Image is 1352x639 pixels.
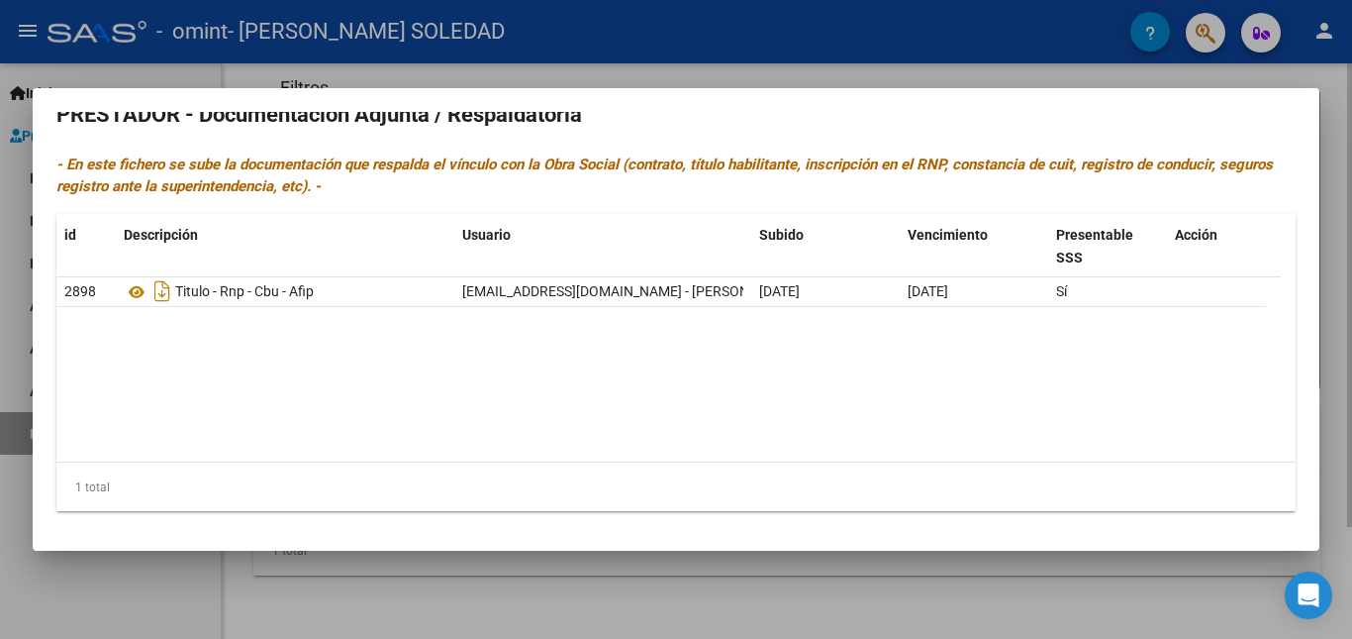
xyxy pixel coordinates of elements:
span: Presentable SSS [1056,227,1133,266]
datatable-header-cell: Subido [751,214,900,279]
span: [DATE] [908,283,948,299]
span: Acción [1175,227,1217,243]
span: [EMAIL_ADDRESS][DOMAIN_NAME] - [PERSON_NAME] [462,283,798,299]
i: - En este fichero se sube la documentación que respalda el vínculo con la Obra Social (contrato, ... [56,156,1273,196]
div: 1 total [56,463,1296,512]
h2: PRESTADOR - Documentación Adjunta / Respaldatoria [56,96,1296,134]
span: [DATE] [759,283,800,299]
span: Vencimiento [908,227,988,243]
span: id [64,227,76,243]
div: Open Intercom Messenger [1285,572,1332,619]
datatable-header-cell: Vencimiento [900,214,1048,279]
span: Descripción [124,227,198,243]
datatable-header-cell: Presentable SSS [1048,214,1167,279]
datatable-header-cell: id [56,214,116,279]
datatable-header-cell: Usuario [454,214,751,279]
i: Descargar documento [149,275,175,307]
span: 2898 [64,283,96,299]
span: Subido [759,227,804,243]
span: Sí [1056,283,1067,299]
datatable-header-cell: Descripción [116,214,454,279]
datatable-header-cell: Acción [1167,214,1266,279]
span: Usuario [462,227,511,243]
span: Titulo - Rnp - Cbu - Afip [175,284,314,300]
